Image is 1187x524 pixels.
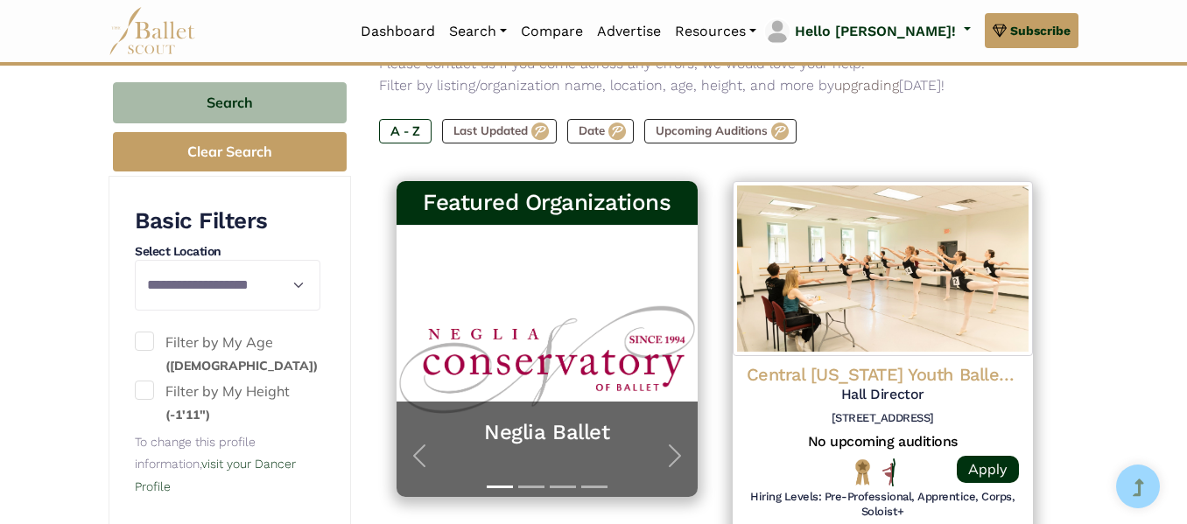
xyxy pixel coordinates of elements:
[567,119,634,143] label: Date
[834,77,899,94] a: upgrading
[411,188,684,218] h3: Featured Organizations
[747,363,1020,386] h4: Central [US_STATE] Youth Ballet (CPYB)
[379,119,432,143] label: A - Z
[765,19,790,44] img: profile picture
[1010,21,1071,40] span: Subscribe
[165,358,318,374] small: ([DEMOGRAPHIC_DATA])
[590,13,668,50] a: Advertise
[852,458,874,486] img: National
[135,381,322,425] label: Filter by My Height
[747,386,1020,404] h5: Hall Director
[165,407,210,423] small: (-1'11")
[993,21,1007,40] img: gem.svg
[747,433,1020,451] h5: No upcoming auditions
[882,458,896,486] img: All
[379,74,1050,97] p: Filter by listing/organization name, location, age, height, and more by [DATE]!
[113,132,347,171] button: Clear Search
[518,477,544,497] button: Slide 2
[487,477,513,497] button: Slide 1
[354,13,442,50] a: Dashboard
[113,82,347,123] button: Search
[985,13,1078,48] a: Subscribe
[644,119,797,143] label: Upcoming Auditions
[747,490,1020,520] h6: Hiring Levels: Pre-Professional, Apprentice, Corps, Soloist+
[795,20,956,43] p: Hello [PERSON_NAME]!
[135,243,322,261] h4: Select Location
[414,419,680,446] a: Neglia Ballet
[733,181,1034,356] img: Logo
[135,435,296,493] small: To change this profile information,
[442,13,514,50] a: Search
[135,332,322,376] label: Filter by My Age
[668,13,763,50] a: Resources
[442,119,557,143] label: Last Updated
[957,456,1019,483] a: Apply
[747,411,1020,426] h6: [STREET_ADDRESS]
[550,477,576,497] button: Slide 3
[514,13,590,50] a: Compare
[763,17,971,45] a: profile picture Hello [PERSON_NAME]!
[135,457,296,493] a: visit your Dancer Profile
[135,206,322,236] h3: Basic Filters
[581,477,608,497] button: Slide 4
